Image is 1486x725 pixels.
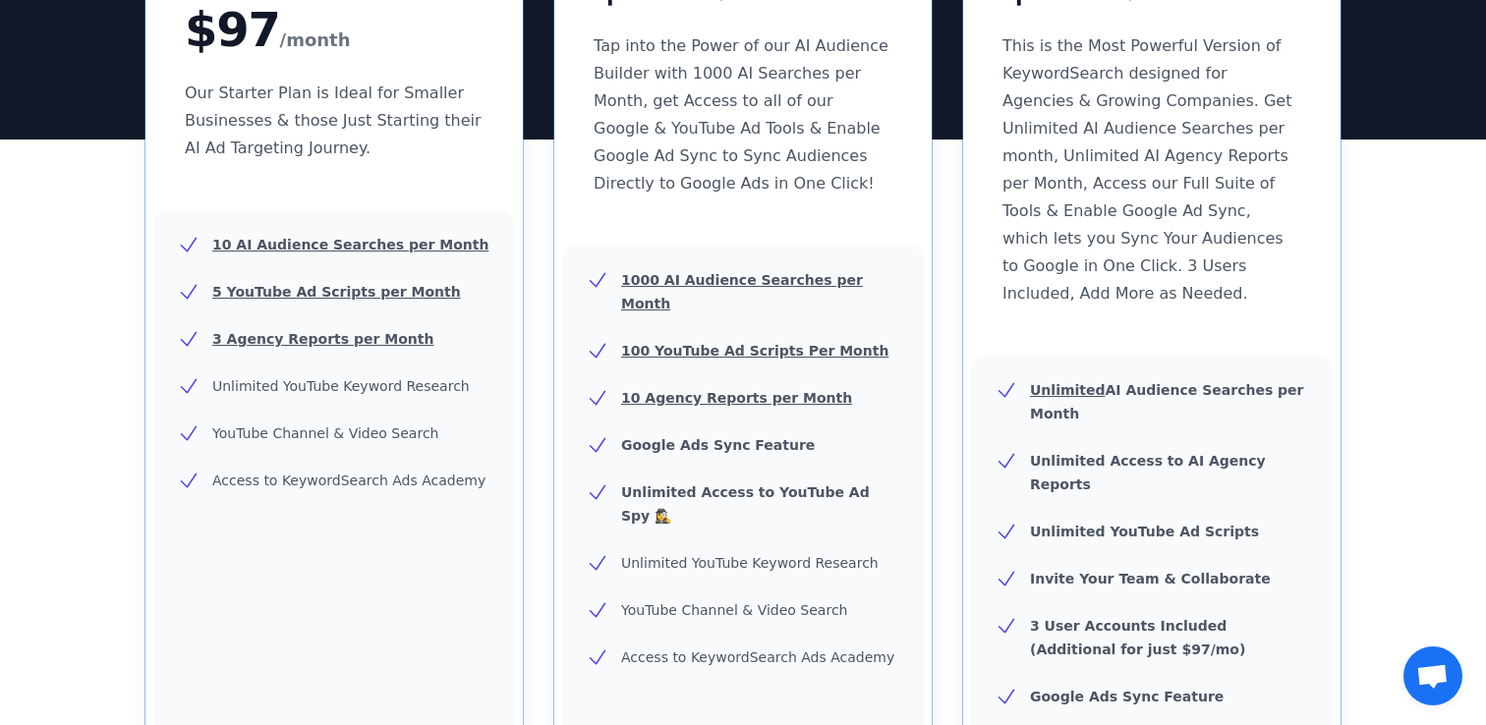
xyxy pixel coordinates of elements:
span: Unlimited YouTube Keyword Research [212,378,470,394]
b: 3 User Accounts Included (Additional for just $97/mo) [1030,618,1245,657]
span: Unlimited YouTube Keyword Research [621,555,879,571]
span: Our Starter Plan is Ideal for Smaller Businesses & those Just Starting their AI Ad Targeting Jour... [185,84,482,157]
b: AI Audience Searches per Month [1030,382,1304,421]
b: Invite Your Team & Collaborate [1030,571,1271,586]
b: Google Ads Sync Feature [1030,689,1224,704]
span: YouTube Channel & Video Search [212,425,438,441]
span: This is the Most Powerful Version of KeywordSearch designed for Agencies & Growing Companies. Get... [1002,36,1291,303]
div: $ 97 [185,6,484,56]
span: /month [280,25,351,56]
u: 3 Agency Reports per Month [212,331,433,347]
span: YouTube Channel & Video Search [621,602,847,618]
span: Tap into the Power of our AI Audience Builder with 1000 AI Searches per Month, get Access to all ... [594,36,888,193]
span: Access to KeywordSearch Ads Academy [621,649,894,665]
b: Unlimited Access to YouTube Ad Spy 🕵️‍♀️ [621,484,870,524]
b: Google Ads Sync Feature [621,437,815,453]
b: Unlimited YouTube Ad Scripts [1030,524,1259,539]
u: 1000 AI Audience Searches per Month [621,272,863,311]
span: Access to KeywordSearch Ads Academy [212,473,486,488]
u: 10 AI Audience Searches per Month [212,237,488,252]
u: 100 YouTube Ad Scripts Per Month [621,343,888,359]
u: Unlimited [1030,382,1106,398]
u: 5 YouTube Ad Scripts per Month [212,284,461,300]
u: 10 Agency Reports per Month [621,390,852,406]
a: Chat öffnen [1403,646,1462,705]
b: Unlimited Access to AI Agency Reports [1030,453,1266,492]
